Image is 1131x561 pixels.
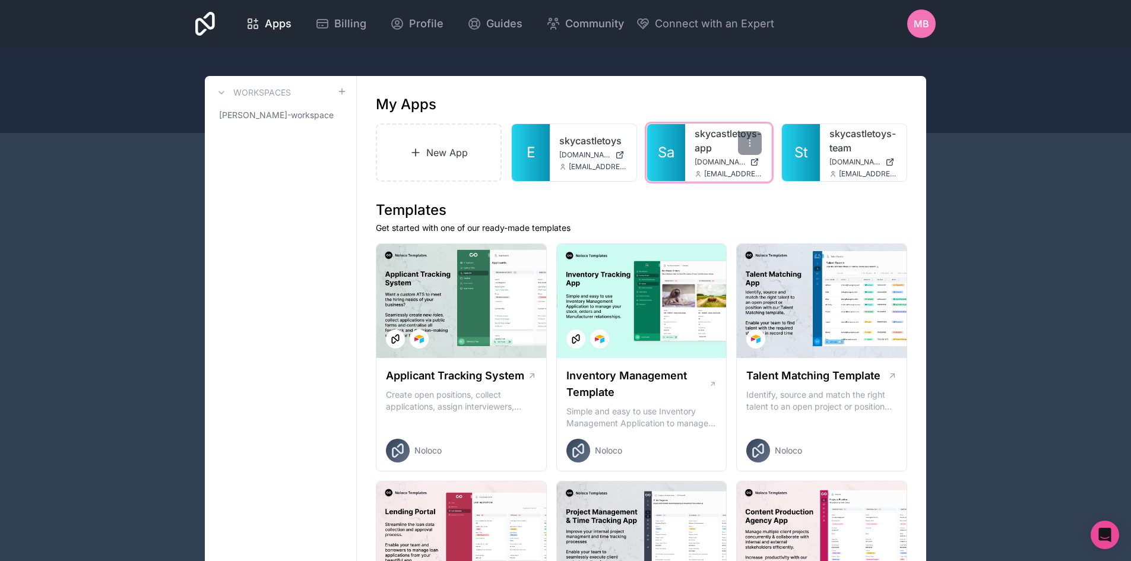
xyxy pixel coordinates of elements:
button: Connect with an Expert [636,15,774,32]
span: Noloco [775,445,802,457]
a: Apps [236,11,301,37]
h1: Applicant Tracking System [386,367,524,384]
h1: Talent Matching Template [746,367,880,384]
h1: My Apps [376,95,436,114]
span: E [527,143,535,162]
div: Open Intercom Messenger [1091,521,1119,549]
span: Community [565,15,624,32]
img: Airtable Logo [751,334,761,344]
span: Apps [265,15,292,32]
span: [DOMAIN_NAME] [829,157,880,167]
span: St [794,143,808,162]
span: [EMAIL_ADDRESS][DOMAIN_NAME] [569,162,627,172]
a: skycastletoys [559,134,627,148]
a: [DOMAIN_NAME] [559,150,627,160]
span: Noloco [595,445,622,457]
p: Identify, source and match the right talent to an open project or position with our Talent Matchi... [746,389,897,413]
img: Airtable Logo [595,334,604,344]
span: [PERSON_NAME]-workspace [219,109,334,121]
img: Airtable Logo [414,334,424,344]
a: Community [537,11,633,37]
h1: Inventory Management Template [566,367,709,401]
h1: Templates [376,201,907,220]
a: Workspaces [214,85,291,100]
a: skycastletoys-team [829,126,897,155]
span: [DOMAIN_NAME] [695,157,746,167]
a: Billing [306,11,376,37]
a: Guides [458,11,532,37]
p: Simple and easy to use Inventory Management Application to manage your stock, orders and Manufact... [566,405,717,429]
span: Connect with an Expert [655,15,774,32]
h3: Workspaces [233,87,291,99]
p: Get started with one of our ready-made templates [376,222,907,234]
span: Noloco [414,445,442,457]
span: Sa [658,143,674,162]
span: MB [914,17,929,31]
a: E [512,124,550,181]
span: Guides [486,15,522,32]
a: [DOMAIN_NAME] [829,157,897,167]
span: [EMAIL_ADDRESS][DOMAIN_NAME] [839,169,897,179]
a: Sa [647,124,685,181]
p: Create open positions, collect applications, assign interviewers, centralise candidate feedback a... [386,389,537,413]
a: Profile [381,11,453,37]
a: skycastletoys-app [695,126,762,155]
span: Billing [334,15,366,32]
a: [PERSON_NAME]-workspace [214,104,347,126]
a: New App [376,123,502,182]
span: Profile [409,15,443,32]
a: [DOMAIN_NAME] [695,157,762,167]
span: [DOMAIN_NAME] [559,150,610,160]
span: [EMAIL_ADDRESS][DOMAIN_NAME] [704,169,762,179]
a: St [782,124,820,181]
